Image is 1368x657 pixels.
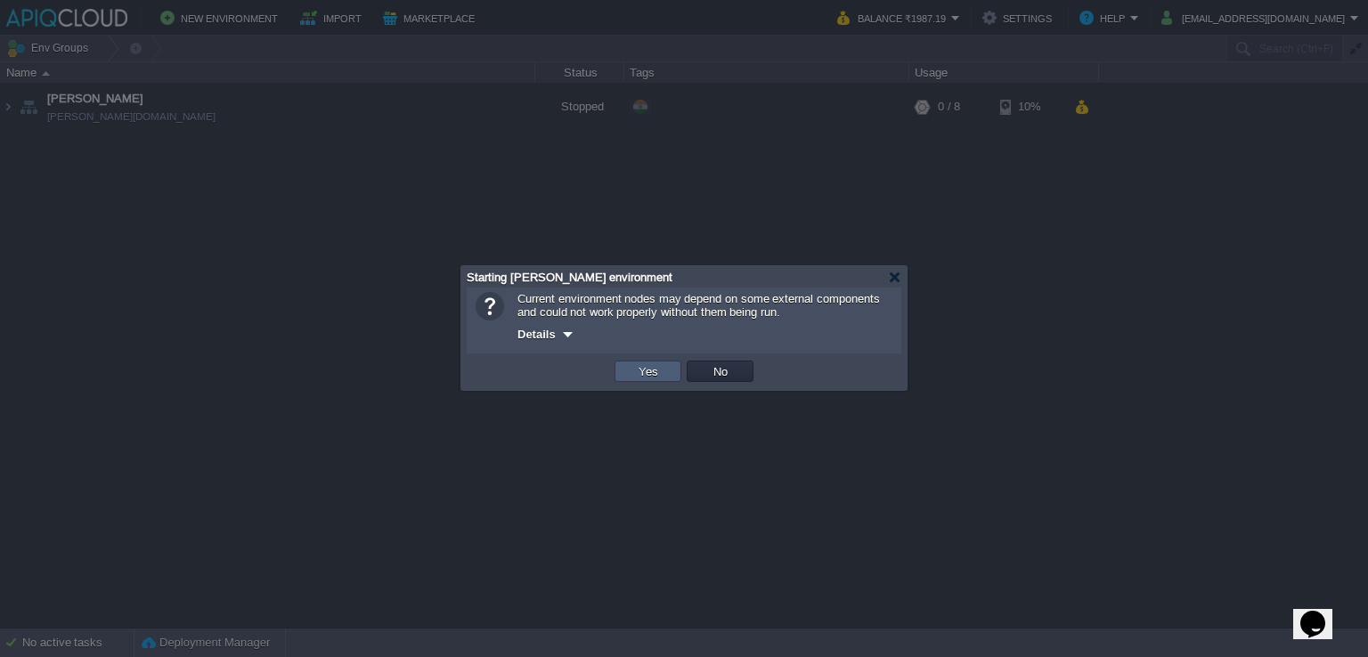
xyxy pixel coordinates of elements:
[467,271,672,284] span: Starting [PERSON_NAME] environment
[517,292,880,319] span: Current environment nodes may depend on some external components and could not work properly with...
[633,363,664,379] button: Yes
[708,363,733,379] button: No
[1293,586,1350,639] iframe: chat widget
[517,328,556,341] span: Details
